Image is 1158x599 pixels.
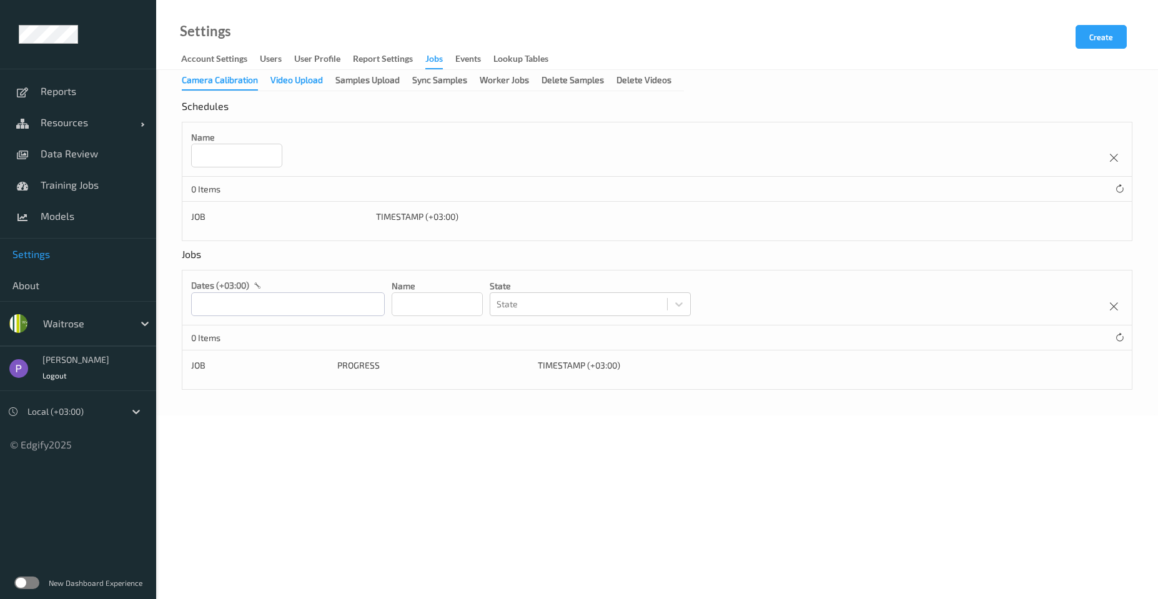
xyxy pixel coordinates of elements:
a: Report Settings [353,51,425,68]
a: Samples Upload [335,74,412,85]
div: Jobs [425,52,443,69]
div: Schedules [182,100,232,122]
p: Name [392,280,483,292]
p: 0 Items [191,183,285,196]
div: Lookup Tables [493,52,548,68]
a: Delete Videos [616,74,684,85]
div: Delete Samples [542,74,604,89]
div: events [455,52,481,68]
a: Camera Calibration [182,74,270,85]
p: 0 Items [191,332,285,344]
a: Sync Samples [412,74,480,85]
a: User Profile [294,51,353,68]
div: Progress [337,359,530,372]
p: State [490,280,691,292]
a: Jobs [425,51,455,69]
div: Timestamp (+03:00) [376,210,763,223]
div: Account Settings [181,52,247,68]
div: Timestamp (+03:00) [538,359,839,372]
div: User Profile [294,52,340,68]
div: Job [191,359,329,372]
div: Job [191,210,367,223]
a: Lookup Tables [493,51,561,68]
p: dates (+03:00) [191,279,249,292]
div: users [260,52,282,68]
div: Sync Samples [412,74,467,89]
a: Worker Jobs [480,74,542,85]
a: Settings [180,25,231,37]
a: events [455,51,493,68]
div: Samples Upload [335,74,400,89]
div: Camera Calibration [182,74,258,91]
a: Delete Samples [542,74,616,85]
div: Worker Jobs [480,74,529,89]
p: Name [191,131,282,144]
button: Create [1076,25,1127,49]
a: Account Settings [181,51,260,68]
div: Delete Videos [616,74,671,89]
a: Video Upload [270,74,335,85]
div: Video Upload [270,74,323,89]
div: Jobs [182,248,204,270]
div: Report Settings [353,52,413,68]
a: users [260,51,294,68]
